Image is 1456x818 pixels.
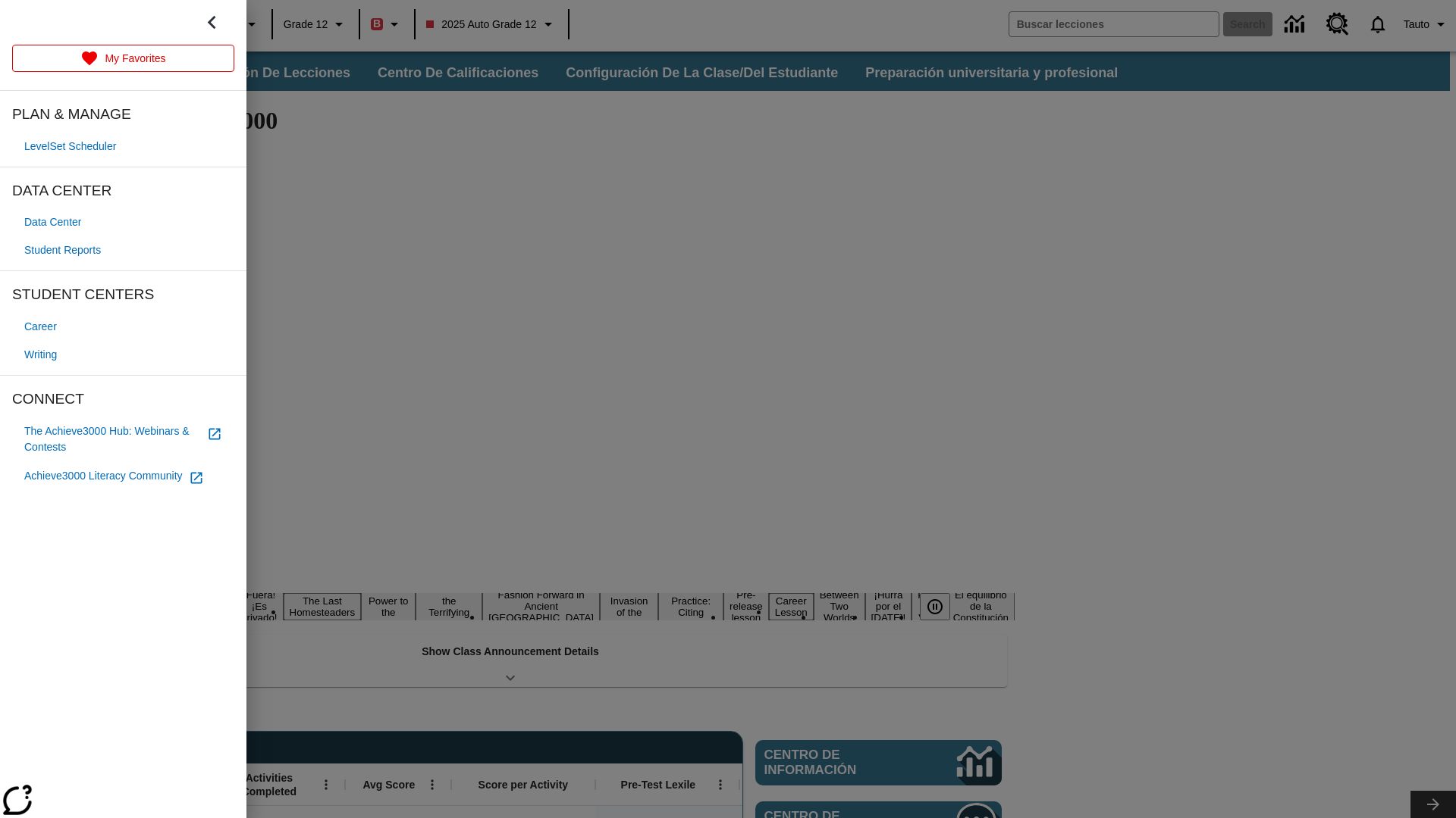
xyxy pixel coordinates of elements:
a: LevelSet Scheduler [12,133,234,161]
span: Student Reports [24,242,101,258]
span: The Achieve3000 Hub: Webinars & Contests [24,423,201,455]
span: PLAN & MANAGE [12,103,234,126]
span: LevelSet Scheduler [24,139,116,155]
a: Data Center [12,208,234,236]
p: My Favorites [105,51,165,67]
a: The Achieve3000 Hub: Webinars & Contests [12,417,234,461]
span: Writing [24,347,57,363]
a: Student Reports [12,236,234,264]
a: My Favorites [12,45,234,72]
span: CONNECT [12,388,234,411]
span: STUDENT CENTERS [12,283,234,307]
a: Career [12,313,234,341]
span: Data Center [24,214,81,230]
a: Achieve3000 Literacy Community [12,461,234,492]
span: Achieve3000 Literacy Community [24,468,183,484]
a: Writing [12,341,234,369]
span: DATA CENTER [12,180,234,203]
span: Career [24,319,57,335]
